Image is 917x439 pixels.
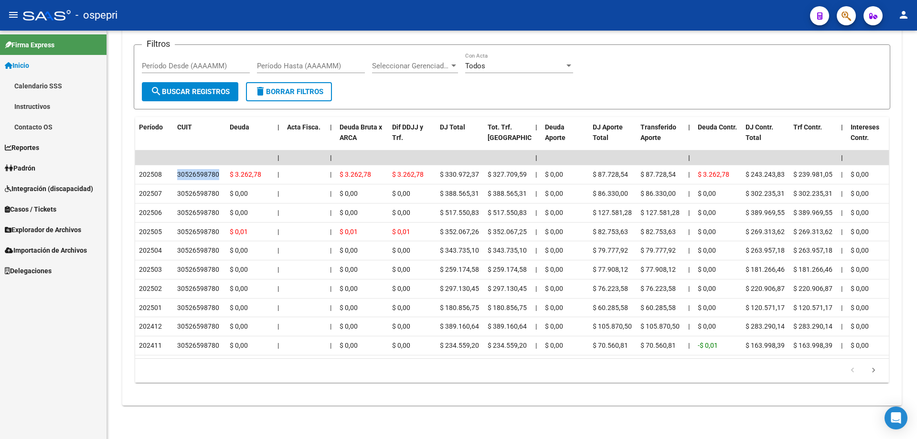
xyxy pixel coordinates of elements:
[139,171,162,178] span: 202508
[277,228,279,236] span: |
[688,171,690,178] span: |
[340,304,358,311] span: $ 0,00
[698,246,716,254] span: $ 0,00
[746,209,785,216] span: $ 389.969,55
[330,154,332,161] span: |
[640,322,680,330] span: $ 105.870,50
[392,342,410,349] span: $ 0,00
[388,117,436,159] datatable-header-cell: Dif DDJJ y Trf.
[535,123,537,131] span: |
[851,123,879,142] span: Intereses Contr.
[698,209,716,216] span: $ 0,00
[593,285,628,292] span: $ 76.223,58
[698,342,718,349] span: -$ 0,01
[698,322,716,330] span: $ 0,00
[841,266,842,273] span: |
[545,123,565,142] span: Deuda Aporte
[746,266,785,273] span: $ 181.266,46
[440,285,479,292] span: $ 297.130,45
[340,209,358,216] span: $ 0,00
[246,82,332,101] button: Borrar Filtros
[841,342,842,349] span: |
[488,123,553,142] span: Tot. Trf. [GEOGRAPHIC_DATA]
[589,117,637,159] datatable-header-cell: DJ Aporte Total
[545,228,563,236] span: $ 0,00
[142,37,175,51] h3: Filtros
[340,246,358,254] span: $ 0,00
[5,142,39,153] span: Reportes
[793,342,832,349] span: $ 163.998,39
[230,322,248,330] span: $ 0,00
[593,209,632,216] span: $ 127.581,28
[5,183,93,194] span: Integración (discapacidad)
[488,342,527,349] span: $ 234.559,20
[593,171,628,178] span: $ 87.728,54
[5,204,56,214] span: Casos / Tickets
[5,60,29,71] span: Inicio
[789,117,837,159] datatable-header-cell: Trf Contr.
[177,302,219,313] div: 30526598780
[698,171,729,178] span: $ 3.262,78
[440,266,479,273] span: $ 259.174,58
[330,246,331,254] span: |
[535,285,537,292] span: |
[488,228,527,236] span: $ 352.067,25
[392,285,410,292] span: $ 0,00
[230,123,249,131] span: Deuda
[150,86,162,97] mat-icon: search
[277,171,279,178] span: |
[851,342,869,349] span: $ 0,00
[440,190,479,197] span: $ 388.565,31
[372,62,449,70] span: Seleccionar Gerenciador
[851,246,869,254] span: $ 0,00
[640,190,676,197] span: $ 86.330,00
[488,209,527,216] span: $ 517.550,83
[698,285,716,292] span: $ 0,00
[5,40,54,50] span: Firma Express
[440,246,479,254] span: $ 343.735,10
[841,304,842,311] span: |
[746,228,785,236] span: $ 269.313,62
[150,87,230,96] span: Buscar Registros
[746,246,785,254] span: $ 263.957,18
[392,304,410,311] span: $ 0,00
[698,123,737,131] span: Deuda Contr.
[5,266,52,276] span: Delegaciones
[230,246,248,254] span: $ 0,00
[392,209,410,216] span: $ 0,00
[277,209,279,216] span: |
[139,123,163,131] span: Período
[177,245,219,256] div: 30526598780
[340,285,358,292] span: $ 0,00
[440,304,479,311] span: $ 180.856,75
[688,304,690,311] span: |
[75,5,117,26] span: - ospepri
[488,322,527,330] span: $ 389.160,64
[230,285,248,292] span: $ 0,00
[688,209,690,216] span: |
[277,342,279,349] span: |
[230,304,248,311] span: $ 0,00
[851,285,869,292] span: $ 0,00
[793,304,832,311] span: $ 120.571,17
[8,9,19,21] mat-icon: menu
[535,154,537,161] span: |
[440,123,465,131] span: DJ Total
[230,266,248,273] span: $ 0,00
[793,209,832,216] span: $ 389.969,55
[851,190,869,197] span: $ 0,00
[742,117,789,159] datatable-header-cell: DJ Contr. Total
[340,228,358,236] span: $ 0,01
[841,209,842,216] span: |
[746,171,785,178] span: $ 243.243,83
[851,209,869,216] span: $ 0,00
[277,322,279,330] span: |
[793,190,832,197] span: $ 302.235,31
[330,285,331,292] span: |
[340,190,358,197] span: $ 0,00
[898,9,909,21] mat-icon: person
[177,207,219,218] div: 30526598780
[392,246,410,254] span: $ 0,00
[593,304,628,311] span: $ 60.285,58
[177,283,219,294] div: 30526598780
